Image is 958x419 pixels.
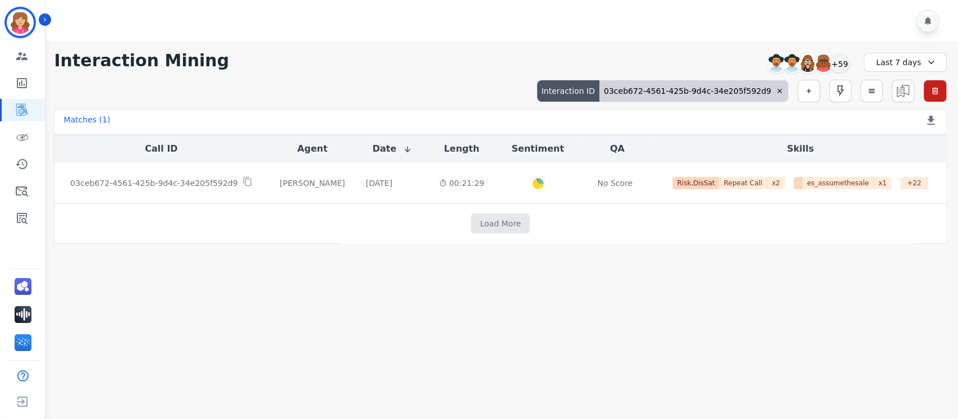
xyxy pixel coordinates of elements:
[787,142,814,156] button: Skills
[830,54,849,73] div: +59
[610,142,625,156] button: QA
[7,9,34,36] img: Bordered avatar
[767,177,785,189] span: x 2
[511,142,563,156] button: Sentiment
[63,114,110,130] div: Matches ( 1 )
[471,213,530,234] button: Load More
[70,177,237,189] p: 03ceb672-4561-425b-9d4c-34e205f592d9
[672,177,719,189] span: Risk,DisSat
[874,177,891,189] span: x 1
[537,80,599,102] div: Interaction ID
[54,51,229,71] h1: Interaction Mining
[599,80,788,102] div: 03ceb672-4561-425b-9d4c-34e205f592d9
[900,177,928,189] div: + 22
[297,142,328,156] button: Agent
[597,177,632,189] div: No Score
[145,142,177,156] button: Call ID
[373,142,412,156] button: Date
[444,142,479,156] button: Length
[277,177,347,189] div: [PERSON_NAME]
[803,177,874,189] span: es_assumethesale
[366,177,392,189] div: [DATE]
[719,177,767,189] span: Repeat Call
[437,177,486,189] div: 00:21:29
[864,53,947,72] div: Last 7 days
